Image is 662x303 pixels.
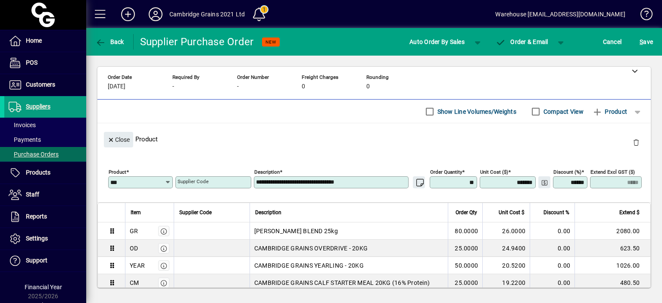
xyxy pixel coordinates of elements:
[131,208,141,217] span: Item
[553,169,581,175] mat-label: Discount (%)
[499,208,525,217] span: Unit Cost $
[9,136,41,143] span: Payments
[626,138,646,146] app-page-header-button: Delete
[254,278,430,287] span: CAMBRIDGE GRAINS CALF STARTER MEAL 20KG (16% Protein)
[254,244,368,253] span: CAMBRIDGE GRAINS OVERDRIVE - 20KG
[97,123,651,155] div: Product
[575,257,650,274] td: 1026.00
[4,250,86,272] a: Support
[4,52,86,74] a: POS
[26,103,50,110] span: Suppliers
[637,34,655,50] button: Save
[26,235,48,242] span: Settings
[25,284,62,291] span: Financial Year
[640,38,643,45] span: S
[603,35,622,49] span: Cancel
[254,169,280,175] mat-label: Description
[491,34,553,50] button: Order & Email
[4,206,86,228] a: Reports
[575,240,650,257] td: 623.50
[448,240,482,257] td: 25.0000
[178,178,209,184] mat-label: Supplier Code
[4,184,86,206] a: Staff
[107,133,130,147] span: Close
[130,261,145,270] div: YEAR
[496,38,548,45] span: Order & Email
[482,257,530,274] td: 20.5200
[4,162,86,184] a: Products
[255,208,281,217] span: Description
[4,30,86,52] a: Home
[26,59,37,66] span: POS
[95,38,124,45] span: Back
[482,222,530,240] td: 26.0000
[4,228,86,250] a: Settings
[86,34,134,50] app-page-header-button: Back
[592,105,627,119] span: Product
[142,6,169,22] button: Profile
[9,122,36,128] span: Invoices
[601,34,624,50] button: Cancel
[254,261,364,270] span: CAMBRIDGE GRAINS YEARLING - 20KG
[448,274,482,291] td: 25.0000
[482,240,530,257] td: 24.9400
[530,240,575,257] td: 0.00
[26,257,47,264] span: Support
[542,107,584,116] label: Compact View
[169,7,245,21] div: Cambridge Grains 2021 Ltd
[237,83,239,90] span: -
[26,81,55,88] span: Customers
[590,169,635,175] mat-label: Extend excl GST ($)
[4,132,86,147] a: Payments
[530,274,575,291] td: 0.00
[640,35,653,49] span: ave
[140,35,254,49] div: Supplier Purchase Order
[575,222,650,240] td: 2080.00
[26,37,42,44] span: Home
[108,83,125,90] span: [DATE]
[302,83,305,90] span: 0
[575,274,650,291] td: 480.50
[4,74,86,96] a: Customers
[9,151,59,158] span: Purchase Orders
[366,83,370,90] span: 0
[436,107,516,116] label: Show Line Volumes/Weights
[4,147,86,162] a: Purchase Orders
[102,135,135,143] app-page-header-button: Close
[495,7,625,21] div: Warehouse [EMAIL_ADDRESS][DOMAIN_NAME]
[130,244,138,253] div: OD
[530,222,575,240] td: 0.00
[538,176,550,188] button: Change Price Levels
[172,83,174,90] span: -
[4,118,86,132] a: Invoices
[448,257,482,274] td: 50.0000
[456,208,477,217] span: Order Qty
[543,208,569,217] span: Discount %
[409,35,465,49] span: Auto Order By Sales
[26,213,47,220] span: Reports
[588,104,631,119] button: Product
[265,39,276,45] span: NEW
[634,2,651,30] a: Knowledge Base
[430,169,462,175] mat-label: Order Quantity
[254,227,338,235] span: [PERSON_NAME] BLEND 25kg
[448,222,482,240] td: 80.0000
[482,274,530,291] td: 19.2200
[26,169,50,176] span: Products
[109,169,126,175] mat-label: Product
[26,191,39,198] span: Staff
[130,227,138,235] div: GR
[405,34,469,50] button: Auto Order By Sales
[179,208,212,217] span: Supplier Code
[114,6,142,22] button: Add
[93,34,126,50] button: Back
[626,132,646,153] button: Delete
[619,208,640,217] span: Extend $
[104,132,133,147] button: Close
[480,169,508,175] mat-label: Unit Cost ($)
[130,278,139,287] div: CM
[530,257,575,274] td: 0.00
